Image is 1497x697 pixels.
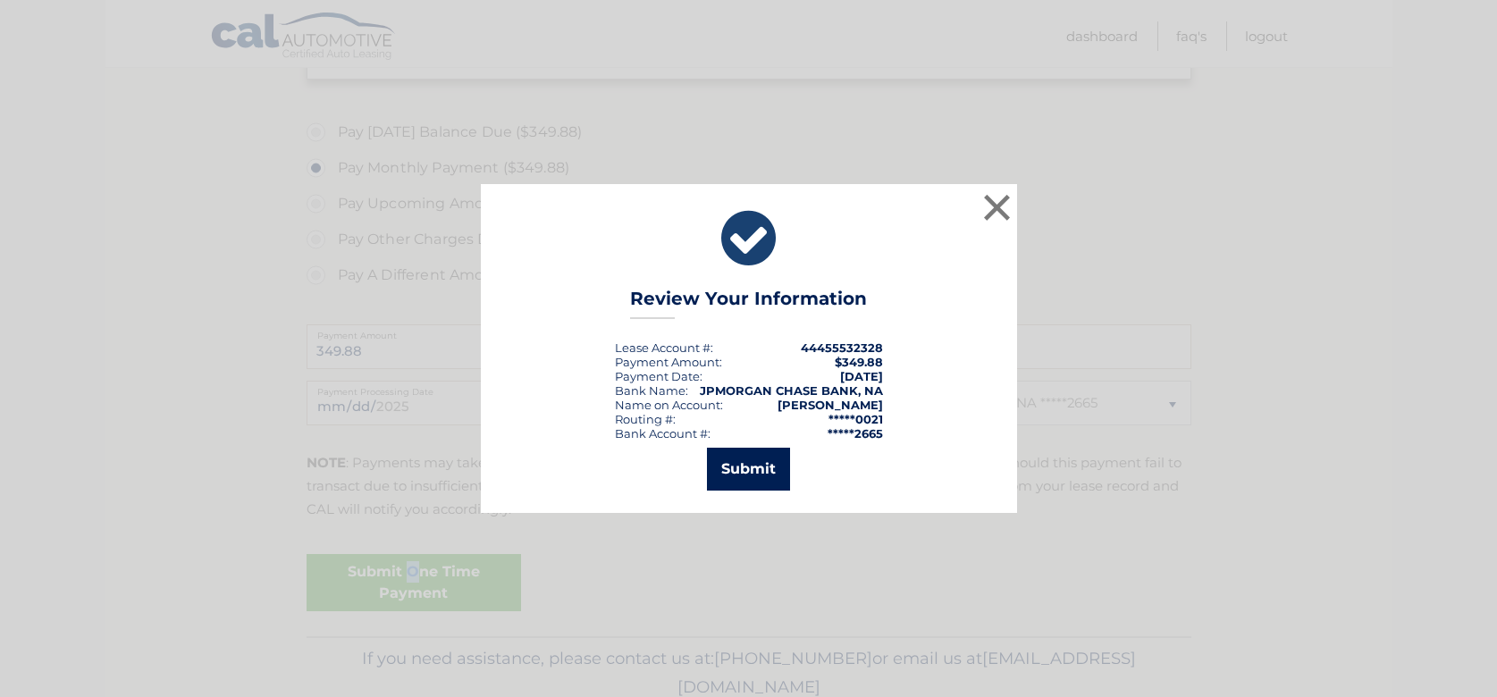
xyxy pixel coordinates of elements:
[615,369,702,383] div: :
[700,383,883,398] strong: JPMORGAN CHASE BANK, NA
[840,369,883,383] span: [DATE]
[615,412,676,426] div: Routing #:
[630,288,867,319] h3: Review Your Information
[980,189,1015,225] button: ×
[615,340,713,355] div: Lease Account #:
[615,426,711,441] div: Bank Account #:
[615,355,722,369] div: Payment Amount:
[778,398,883,412] strong: [PERSON_NAME]
[835,355,883,369] span: $349.88
[615,383,688,398] div: Bank Name:
[801,340,883,355] strong: 44455532328
[707,448,790,491] button: Submit
[615,369,700,383] span: Payment Date
[615,398,723,412] div: Name on Account:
